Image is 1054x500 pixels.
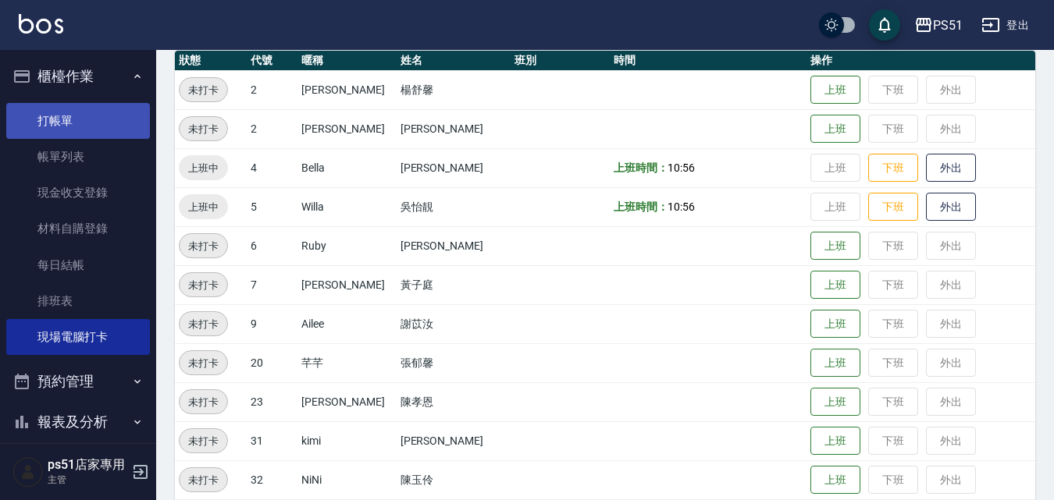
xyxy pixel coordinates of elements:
th: 時間 [610,51,807,71]
button: 上班 [810,388,860,417]
span: 未打卡 [180,472,227,488]
span: 未打卡 [180,121,227,137]
button: save [869,9,900,41]
td: [PERSON_NAME] [297,70,396,109]
td: 謝苡汝 [397,304,511,343]
td: 黃子庭 [397,265,511,304]
button: 外出 [926,193,976,222]
td: 吳怡靚 [397,187,511,226]
td: [PERSON_NAME] [297,382,396,421]
td: 23 [247,382,297,421]
a: 帳單列表 [6,139,150,175]
td: 2 [247,109,297,148]
span: 上班中 [179,160,228,176]
td: 20 [247,343,297,382]
button: 上班 [810,232,860,261]
td: 2 [247,70,297,109]
button: 上班 [810,349,860,378]
button: 預約管理 [6,361,150,402]
td: [PERSON_NAME] [297,109,396,148]
a: 每日結帳 [6,247,150,283]
td: 32 [247,460,297,499]
b: 上班時間： [614,161,668,174]
b: 上班時間： [614,200,668,213]
button: 櫃檯作業 [6,56,150,97]
td: [PERSON_NAME] [397,148,511,187]
td: [PERSON_NAME] [397,109,511,148]
td: 陳孝恩 [397,382,511,421]
a: 現場電腦打卡 [6,319,150,355]
span: 未打卡 [180,82,227,98]
a: 排班表 [6,283,150,319]
td: kimi [297,421,396,460]
td: NiNi [297,460,396,499]
button: 上班 [810,466,860,495]
th: 姓名 [397,51,511,71]
td: Ailee [297,304,396,343]
button: 登出 [975,11,1035,40]
td: 張郁馨 [397,343,511,382]
td: Bella [297,148,396,187]
button: 上班 [810,271,860,300]
td: [PERSON_NAME] [397,421,511,460]
img: Person [12,456,44,488]
td: 4 [247,148,297,187]
button: 下班 [868,193,918,222]
a: 打帳單 [6,103,150,139]
td: 5 [247,187,297,226]
td: [PERSON_NAME] [397,226,511,265]
span: 10:56 [668,161,695,174]
p: 主管 [48,473,127,487]
span: 上班中 [179,199,228,215]
td: 31 [247,421,297,460]
button: 上班 [810,310,860,339]
img: Logo [19,14,63,34]
span: 未打卡 [180,355,227,371]
button: 上班 [810,76,860,105]
th: 代號 [247,51,297,71]
td: Willa [297,187,396,226]
td: Ruby [297,226,396,265]
th: 狀態 [175,51,247,71]
div: PS51 [933,16,963,35]
th: 操作 [807,51,1035,71]
button: 報表及分析 [6,402,150,442]
span: 未打卡 [180,316,227,332]
td: 7 [247,265,297,304]
td: 楊舒馨 [397,70,511,109]
span: 未打卡 [180,238,227,254]
span: 未打卡 [180,277,227,293]
span: 10:56 [668,200,695,213]
td: [PERSON_NAME] [297,265,396,304]
button: 外出 [926,154,976,183]
a: 材料自購登錄 [6,211,150,246]
button: 客戶管理 [6,441,150,482]
button: 上班 [810,115,860,144]
th: 班別 [511,51,609,71]
h5: ps51店家專用 [48,457,127,473]
span: 未打卡 [180,433,227,449]
button: PS51 [908,9,969,41]
span: 未打卡 [180,394,227,410]
td: 6 [247,226,297,265]
th: 暱稱 [297,51,396,71]
button: 上班 [810,427,860,456]
a: 現金收支登錄 [6,175,150,211]
td: 9 [247,304,297,343]
td: 芊芊 [297,343,396,382]
td: 陳玉伶 [397,460,511,499]
button: 下班 [868,154,918,183]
